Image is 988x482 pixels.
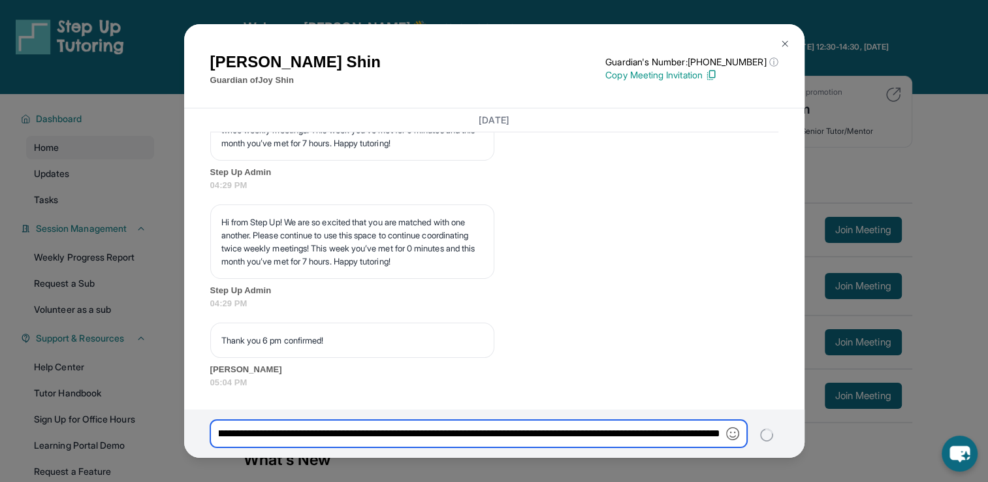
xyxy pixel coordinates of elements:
[605,69,778,82] p: Copy Meeting Invitation
[705,69,717,81] img: Copy Icon
[769,56,778,69] span: ⓘ
[210,284,778,297] span: Step Up Admin
[210,74,381,87] p: Guardian of Joy Shin
[605,56,778,69] p: Guardian's Number: [PHONE_NUMBER]
[210,166,778,179] span: Step Up Admin
[210,114,778,127] h3: [DATE]
[221,216,483,268] p: Hi from Step Up! We are so excited that you are matched with one another. Please continue to use ...
[210,50,381,74] h1: [PERSON_NAME] Shin
[780,39,790,49] img: Close Icon
[210,179,778,192] span: 04:29 PM
[942,436,978,472] button: chat-button
[210,297,778,310] span: 04:29 PM
[210,363,778,376] span: [PERSON_NAME]
[726,427,739,440] img: Emoji
[210,376,778,389] span: 05:04 PM
[221,334,483,347] p: Thank you 6 pm confirmed!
